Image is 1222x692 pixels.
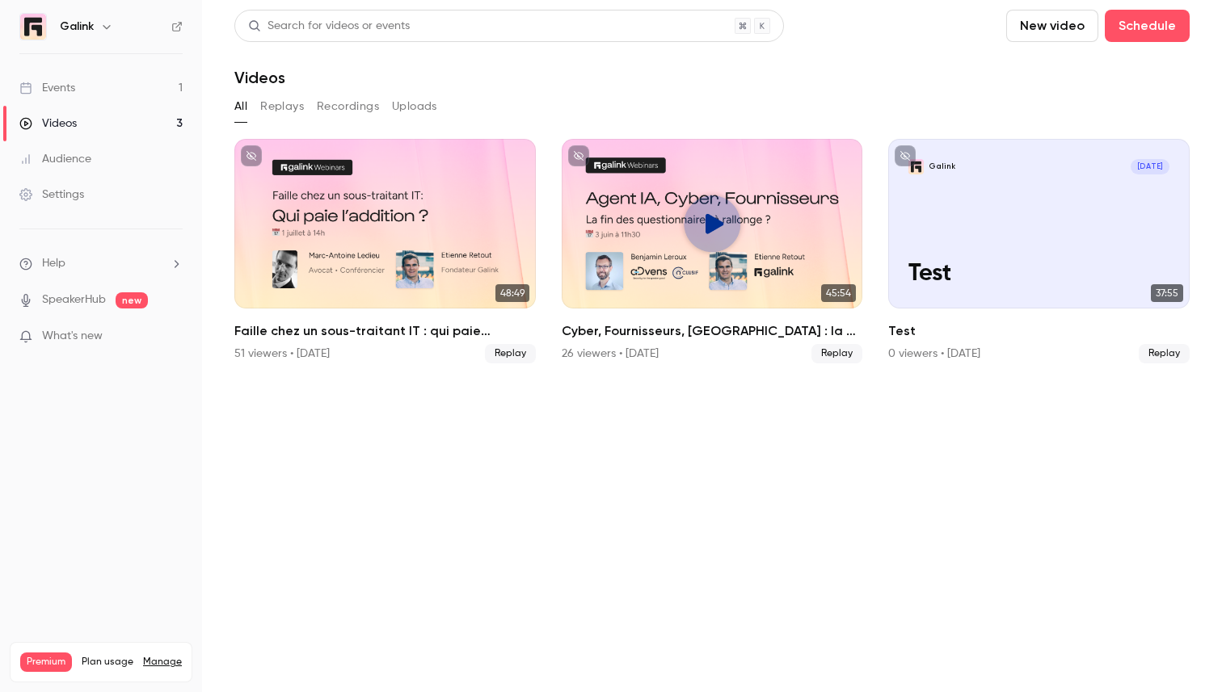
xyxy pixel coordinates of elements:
h6: Galink [60,19,94,35]
button: New video [1006,10,1098,42]
button: Uploads [392,94,437,120]
a: Manage [143,656,182,669]
button: All [234,94,247,120]
li: Faille chez un sous-traitant IT : qui paie l’addition ? [234,139,536,363]
div: 51 viewers • [DATE] [234,346,330,362]
h2: Test [888,321,1190,341]
li: help-dropdown-opener [19,255,183,272]
img: Galink [20,14,46,40]
span: [DATE] [1131,159,1169,174]
button: unpublished [241,145,262,166]
h2: Cyber, Fournisseurs, [GEOGRAPHIC_DATA] : la fin des questionnaires à rallonge ? [562,321,863,341]
h1: Videos [234,68,285,87]
p: Galink [929,161,955,172]
button: unpublished [895,145,916,166]
li: Cyber, Fournisseurs, IA : la fin des questionnaires à rallonge ? [562,139,863,363]
span: 37:55 [1151,284,1183,302]
span: What's new [42,328,103,345]
div: Events [19,80,75,96]
section: Videos [234,10,1190,682]
span: Replay [485,344,536,363]
div: Audience [19,151,91,167]
button: unpublished [568,145,589,166]
a: 48:49Faille chez un sous-traitant IT : qui paie l’addition ?51 viewers • [DATE]Replay [234,139,536,363]
h2: Faille chez un sous-traitant IT : qui paie l’addition ? [234,321,536,341]
p: Test [908,261,1169,288]
div: 0 viewers • [DATE] [888,346,980,362]
button: Recordings [317,94,379,120]
button: Replays [260,94,304,120]
a: TestGalink[DATE]Test37:55Test0 viewers • [DATE]Replay [888,139,1190,363]
a: SpeakerHub [42,291,106,308]
span: Plan usage [82,656,133,669]
span: Help [42,255,65,272]
img: Test [908,159,924,174]
button: Schedule [1105,10,1190,42]
span: new [116,292,148,308]
div: Settings [19,187,84,203]
div: Search for videos or events [248,18,410,35]
ul: Videos [234,139,1190,363]
div: Videos [19,115,77,132]
span: Replay [1139,344,1190,363]
span: Replay [811,344,862,363]
span: Premium [20,652,72,672]
div: 26 viewers • [DATE] [562,346,659,362]
span: 48:49 [495,284,529,302]
a: 45:54Cyber, Fournisseurs, [GEOGRAPHIC_DATA] : la fin des questionnaires à rallonge ?26 viewers • ... [562,139,863,363]
span: 45:54 [821,284,856,302]
li: Test [888,139,1190,363]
